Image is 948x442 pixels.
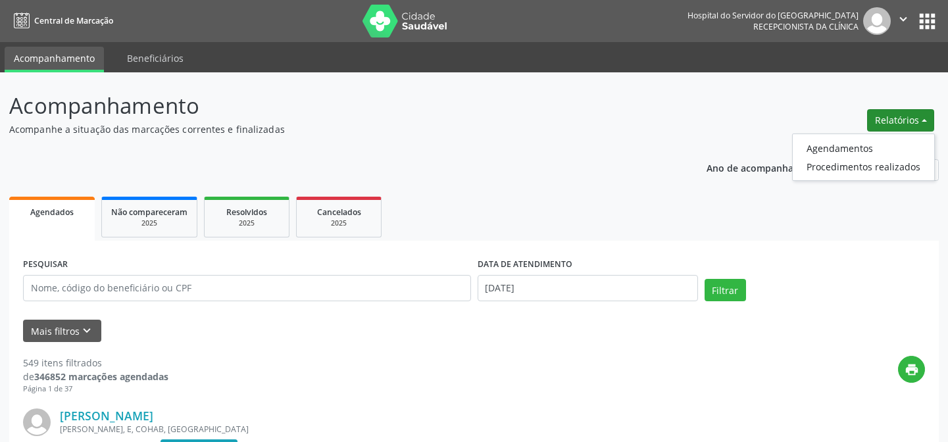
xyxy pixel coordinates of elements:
input: Nome, código do beneficiário ou CPF [23,275,471,301]
span: Cancelados [317,207,361,218]
div: Página 1 de 37 [23,383,168,395]
button:  [891,7,916,35]
a: Procedimentos realizados [793,157,934,176]
button: Filtrar [705,279,746,301]
span: Agendados [30,207,74,218]
button: apps [916,10,939,33]
span: Resolvidos [226,207,267,218]
img: img [863,7,891,35]
label: PESQUISAR [23,255,68,275]
span: Recepcionista da clínica [753,21,859,32]
button: print [898,356,925,383]
a: Agendamentos [793,139,934,157]
div: 2025 [214,218,280,228]
ul: Relatórios [792,134,935,181]
i:  [896,12,911,26]
p: Ano de acompanhamento [707,159,823,176]
span: Não compareceram [111,207,187,218]
button: Mais filtroskeyboard_arrow_down [23,320,101,343]
div: 2025 [306,218,372,228]
strong: 346852 marcações agendadas [34,370,168,383]
span: Central de Marcação [34,15,113,26]
label: DATA DE ATENDIMENTO [478,255,572,275]
img: img [23,408,51,436]
i: print [905,362,919,377]
button: Relatórios [867,109,934,132]
div: 549 itens filtrados [23,356,168,370]
p: Acompanhamento [9,89,660,122]
div: de [23,370,168,383]
input: Selecione um intervalo [478,275,698,301]
a: [PERSON_NAME] [60,408,153,423]
div: Hospital do Servidor do [GEOGRAPHIC_DATA] [687,10,859,21]
a: Acompanhamento [5,47,104,72]
a: Central de Marcação [9,10,113,32]
div: [PERSON_NAME], E, COHAB, [GEOGRAPHIC_DATA] [60,424,728,435]
div: 2025 [111,218,187,228]
i: keyboard_arrow_down [80,324,94,338]
a: Beneficiários [118,47,193,70]
p: Acompanhe a situação das marcações correntes e finalizadas [9,122,660,136]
